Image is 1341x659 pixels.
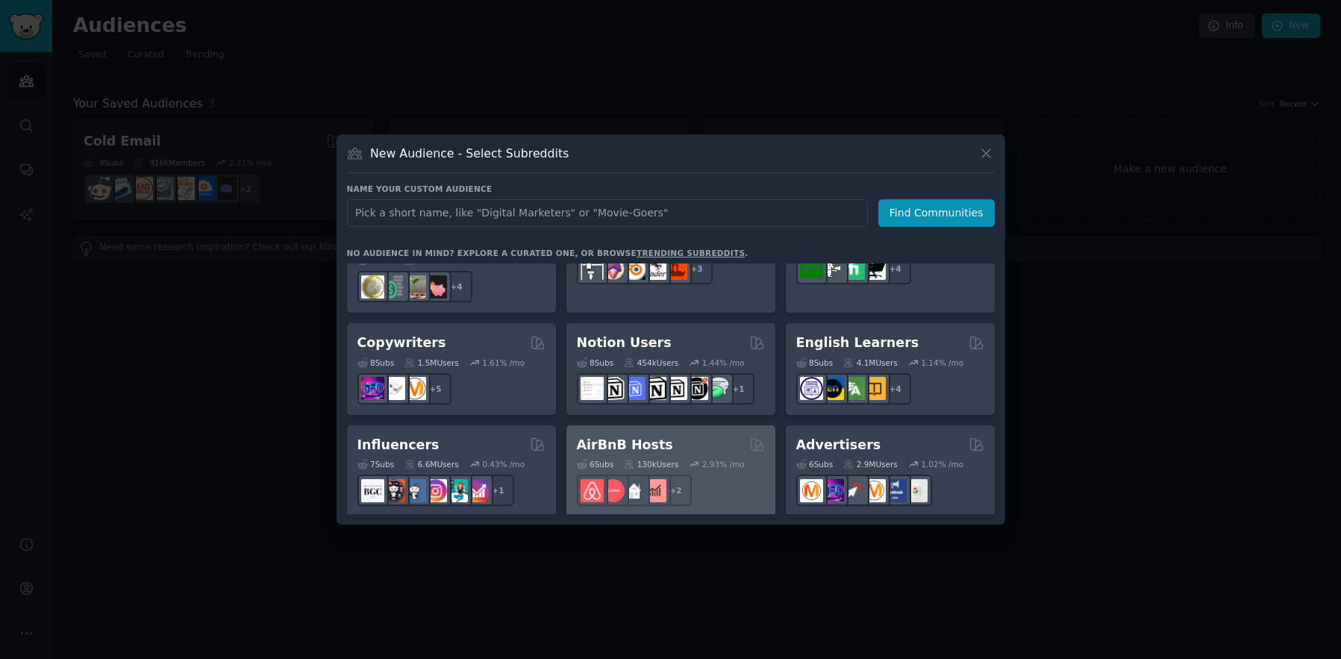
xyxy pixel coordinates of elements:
[357,459,395,469] div: 7 Sub s
[702,459,745,469] div: 2.93 % /mo
[796,436,881,455] h2: Advertisers
[842,479,865,502] img: PPC
[581,479,604,502] img: airbnb_hosts
[370,146,569,161] h3: New Audience - Select Subreddits
[800,479,823,502] img: marketing
[800,377,823,400] img: languagelearning
[622,257,646,280] img: blender
[601,257,625,280] img: 3Dmodeling
[821,257,844,280] img: freelance_forhire
[660,475,692,506] div: + 2
[404,459,459,469] div: 6.6M Users
[404,357,459,368] div: 1.5M Users
[577,334,672,352] h2: Notion Users
[643,257,666,280] img: ender3
[403,377,426,400] img: content_marketing
[382,479,405,502] img: socialmedia
[878,199,995,227] button: Find Communities
[702,357,745,368] div: 1.44 % /mo
[361,377,384,400] img: SEO
[581,257,604,280] img: 3Dprinting
[622,479,646,502] img: rentalproperties
[347,248,748,258] div: No audience in mind? Explore a curated one, or browse .
[466,479,489,502] img: InstagramGrowthTips
[643,479,666,502] img: AirBnBInvesting
[880,253,911,284] div: + 4
[361,275,384,299] img: UKPersonalFinance
[424,275,447,299] img: fatFIRE
[624,357,678,368] div: 454k Users
[624,459,678,469] div: 130k Users
[706,377,729,400] img: NotionPromote
[424,479,447,502] img: InstagramMarketing
[842,377,865,400] img: language_exchange
[664,377,687,400] img: AskNotion
[403,275,426,299] img: Fire
[884,479,907,502] img: FacebookAds
[921,357,963,368] div: 1.14 % /mo
[441,271,472,302] div: + 4
[637,249,745,257] a: trending subreddits
[357,334,446,352] h2: Copywriters
[796,357,834,368] div: 8 Sub s
[581,377,604,400] img: Notiontemplates
[577,357,614,368] div: 8 Sub s
[601,479,625,502] img: AirBnBHosts
[904,479,928,502] img: googleads
[382,377,405,400] img: KeepWriting
[482,459,525,469] div: 0.43 % /mo
[821,377,844,400] img: EnglishLearning
[577,436,673,455] h2: AirBnB Hosts
[403,479,426,502] img: Instagram
[361,479,384,502] img: BeautyGuruChatter
[445,479,468,502] img: influencermarketing
[863,479,886,502] img: advertising
[821,479,844,502] img: SEO
[601,377,625,400] img: notioncreations
[643,377,666,400] img: NotionGeeks
[482,357,525,368] div: 1.61 % /mo
[796,459,834,469] div: 6 Sub s
[863,377,886,400] img: LearnEnglishOnReddit
[800,257,823,280] img: forhire
[357,357,395,368] div: 8 Sub s
[796,334,919,352] h2: English Learners
[347,199,868,227] input: Pick a short name, like "Digital Marketers" or "Movie-Goers"
[622,377,646,400] img: FreeNotionTemplates
[863,257,886,280] img: Freelancers
[843,357,898,368] div: 4.1M Users
[843,459,898,469] div: 2.9M Users
[723,373,754,405] div: + 1
[921,459,963,469] div: 1.02 % /mo
[357,436,440,455] h2: Influencers
[842,257,865,280] img: Fiverr
[577,459,614,469] div: 6 Sub s
[420,373,451,405] div: + 5
[681,253,713,284] div: + 3
[483,475,514,506] div: + 1
[685,377,708,400] img: BestNotionTemplates
[382,275,405,299] img: FinancialPlanning
[880,373,911,405] div: + 4
[347,184,995,194] h3: Name your custom audience
[664,257,687,280] img: FixMyPrint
